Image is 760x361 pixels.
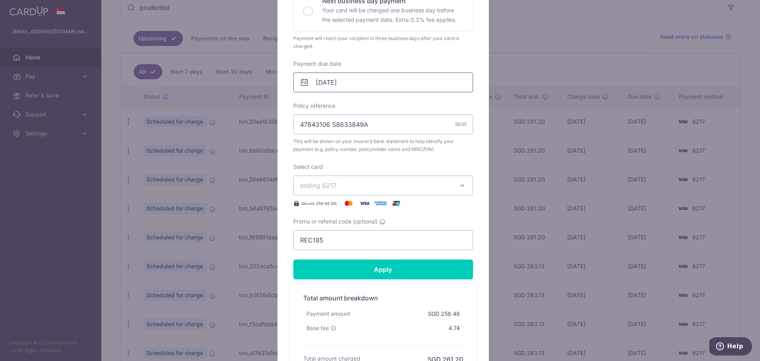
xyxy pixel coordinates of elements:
[293,73,473,92] input: DD / MM / YYYY
[425,307,463,321] div: SGD 256.46
[293,60,341,68] label: Payment due date
[445,321,463,335] div: 4.74
[293,176,473,195] button: ending 6217
[293,102,335,110] label: Policy reference
[303,293,463,303] h5: Total amount breakdown
[293,218,378,225] span: Promo or referral code (optional)
[303,307,353,321] div: Payment amount
[372,199,388,208] img: American Express
[301,200,338,206] span: Secure 256-bit SSL
[293,260,473,279] input: Apply
[322,6,463,25] p: Your card will be charged one business day before the selected payment date. Extra 0.3% fee applies.
[341,199,357,208] img: Mastercard
[388,199,404,208] img: UnionPay
[709,337,752,357] iframe: Opens a widget where you can find more information
[293,34,473,50] div: Payment will reach your recipient in three business days after your card is charged.
[357,199,372,208] img: Visa
[455,120,467,128] div: 18/35
[293,138,473,153] span: This will be shown on your insurer’s bank statement to help identify your payment (e.g. policy nu...
[306,324,329,332] span: Base fee
[300,181,336,189] span: ending 6217
[293,163,323,171] label: Select card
